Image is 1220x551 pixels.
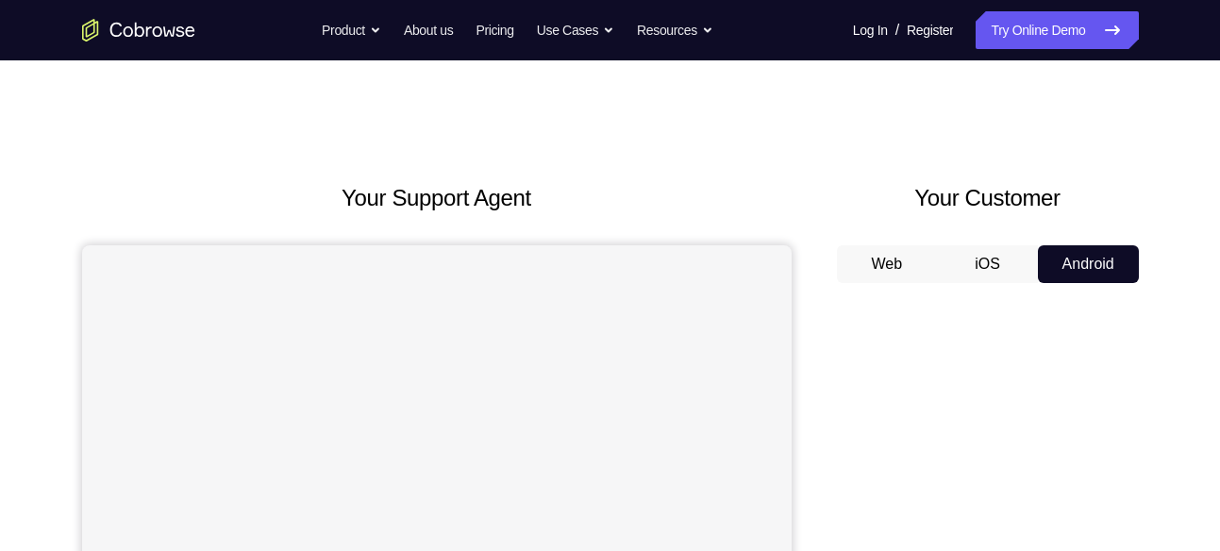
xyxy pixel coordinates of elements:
button: iOS [937,245,1038,283]
button: Android [1038,245,1139,283]
span: / [895,19,899,42]
button: Product [322,11,381,49]
a: Try Online Demo [976,11,1138,49]
a: Pricing [476,11,513,49]
a: Go to the home page [82,19,195,42]
a: Register [907,11,953,49]
button: Resources [637,11,713,49]
button: Web [837,245,938,283]
button: Use Cases [537,11,614,49]
h2: Your Support Agent [82,181,792,215]
a: About us [404,11,453,49]
h2: Your Customer [837,181,1139,215]
a: Log In [853,11,888,49]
